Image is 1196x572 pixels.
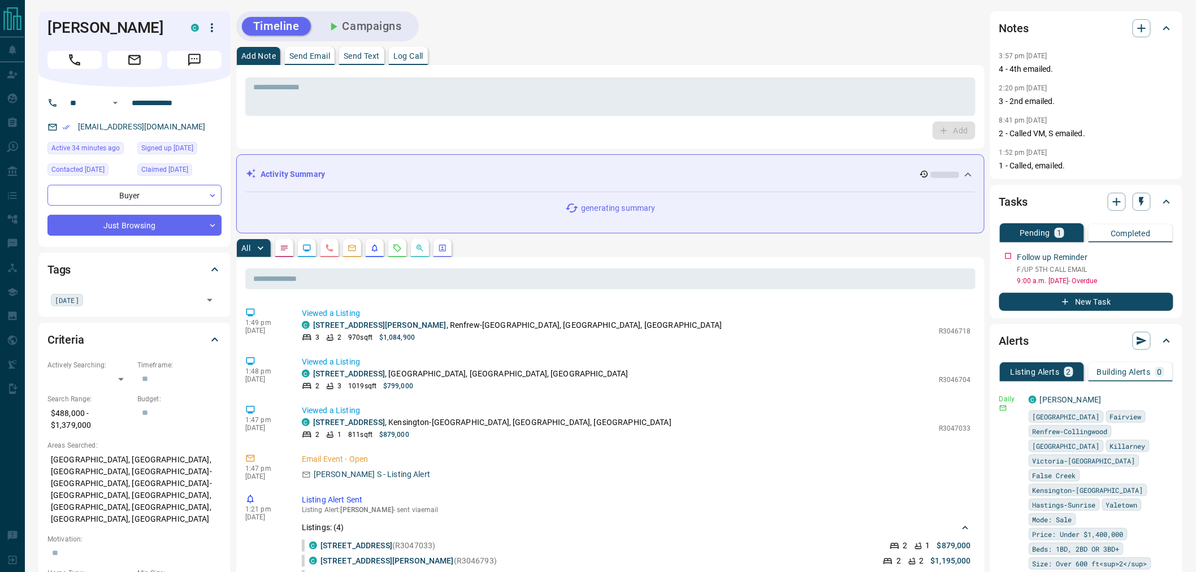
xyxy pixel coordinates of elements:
svg: Email Verified [62,123,70,131]
p: 970 sqft [348,332,372,343]
a: [STREET_ADDRESS] [313,418,385,427]
p: Search Range: [47,394,132,404]
svg: Email [999,404,1007,412]
p: 2 - Called VM, S emailed. [999,128,1173,140]
p: 1:47 pm [245,465,285,473]
p: generating summary [581,202,655,214]
div: Activity Summary [246,164,975,185]
p: 1:49 pm [245,319,285,327]
p: , Renfrew-[GEOGRAPHIC_DATA], [GEOGRAPHIC_DATA], [GEOGRAPHIC_DATA] [313,319,722,331]
h1: [PERSON_NAME] [47,19,174,37]
p: 9:00 a.m. [DATE] - Overdue [1017,276,1173,286]
p: Listings: ( 4 ) [302,522,344,534]
p: Listing Alert Sent [302,494,971,506]
div: Fri Sep 12 2025 [47,142,132,158]
p: (R3047033) [320,540,435,552]
p: 1:52 pm [DATE] [999,149,1047,157]
p: [GEOGRAPHIC_DATA], [GEOGRAPHIC_DATA], [GEOGRAPHIC_DATA], [GEOGRAPHIC_DATA]-[GEOGRAPHIC_DATA], [GE... [47,450,222,528]
p: 8:41 pm [DATE] [999,116,1047,124]
p: 2 [315,430,319,440]
p: Add Note [241,52,276,60]
p: 3 - 2nd emailed. [999,96,1173,107]
p: 2 [315,381,319,391]
p: Daily [999,394,1022,404]
p: Pending [1020,229,1050,237]
span: Killarney [1110,440,1146,452]
p: , Kensington-[GEOGRAPHIC_DATA], [GEOGRAPHIC_DATA], [GEOGRAPHIC_DATA] [313,417,671,428]
div: Tasks [999,188,1173,215]
p: 4 - 4th emailed. [999,63,1173,75]
span: [GEOGRAPHIC_DATA] [1033,440,1100,452]
span: Signed up [DATE] [141,142,193,154]
p: [DATE] [245,513,285,521]
p: Listing Alert : - sent via email [302,506,971,514]
p: 3 [315,332,319,343]
svg: Emails [348,244,357,253]
svg: Listing Alerts [370,244,379,253]
p: 3 [337,381,341,391]
span: [GEOGRAPHIC_DATA] [1033,411,1100,422]
p: All [241,244,250,252]
h2: Alerts [999,332,1029,350]
h2: Tasks [999,193,1028,211]
span: [DATE] [55,294,79,306]
div: condos.ca [302,418,310,426]
svg: Notes [280,244,289,253]
svg: Requests [393,244,402,253]
div: Buyer [47,185,222,206]
span: [PERSON_NAME] [341,506,393,514]
p: 2:20 pm [DATE] [999,84,1047,92]
svg: Agent Actions [438,244,447,253]
span: Contacted [DATE] [51,164,105,175]
span: Call [47,51,102,69]
span: Fairview [1110,411,1142,422]
div: Sat Aug 30 2025 [137,163,222,179]
a: [PERSON_NAME] [1040,395,1102,404]
span: Victoria-[GEOGRAPHIC_DATA] [1033,455,1136,466]
p: Log Call [393,52,423,60]
p: [PERSON_NAME] S - Listing Alert [314,469,430,480]
p: Send Text [344,52,380,60]
div: Criteria [47,326,222,353]
p: Timeframe: [137,360,222,370]
p: 1 [926,540,930,552]
div: Tags [47,256,222,283]
p: Viewed a Listing [302,307,971,319]
p: Areas Searched: [47,440,222,450]
p: 811 sqft [348,430,372,440]
p: 1:48 pm [245,367,285,375]
button: Campaigns [315,17,413,36]
p: 1 [337,430,341,440]
p: Activity Summary [261,168,325,180]
span: Hastings-Sunrise [1033,499,1096,510]
p: $488,000 - $1,379,000 [47,404,132,435]
svg: Calls [325,244,334,253]
p: $1,084,900 [379,332,415,343]
p: [DATE] [245,327,285,335]
p: Listing Alerts [1011,368,1060,376]
button: Timeline [242,17,311,36]
p: Completed [1111,229,1151,237]
h2: Tags [47,261,71,279]
div: condos.ca [309,557,317,565]
p: 2 [903,540,908,552]
p: , [GEOGRAPHIC_DATA], [GEOGRAPHIC_DATA], [GEOGRAPHIC_DATA] [313,368,629,380]
div: Notes [999,15,1173,42]
p: [DATE] [245,424,285,432]
p: (R3046793) [320,555,497,567]
svg: Opportunities [415,244,424,253]
p: [DATE] [245,473,285,480]
div: Just Browsing [47,215,222,236]
p: R3046718 [939,326,971,336]
p: 2 [896,555,901,567]
div: Listings: (4) [302,517,971,538]
span: Active 34 minutes ago [51,142,120,154]
p: 2 [337,332,341,343]
p: Send Email [289,52,330,60]
p: R3046704 [939,375,971,385]
p: Viewed a Listing [302,356,971,368]
p: $879,000 [937,540,971,552]
a: [EMAIL_ADDRESS][DOMAIN_NAME] [78,122,206,131]
p: [DATE] [245,375,285,383]
span: Size: Over 600 ft<sup>2</sup> [1033,558,1147,569]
